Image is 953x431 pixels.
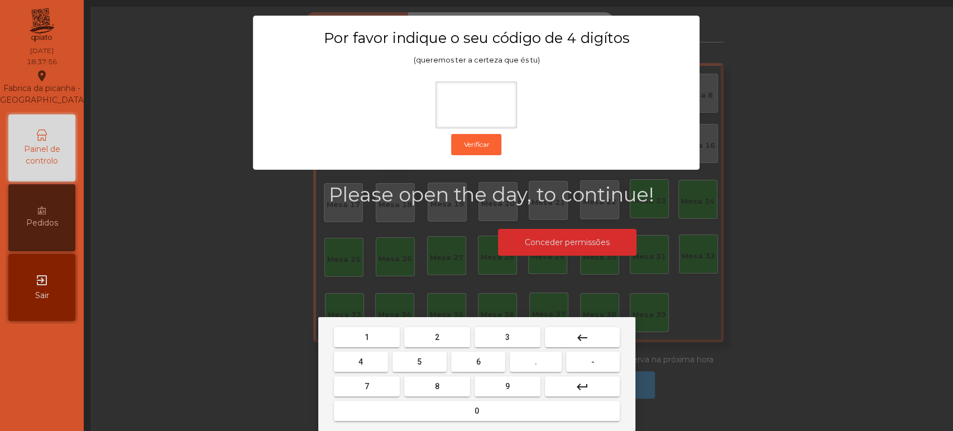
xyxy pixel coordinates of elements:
[535,357,537,366] span: .
[392,352,447,372] button: 5
[475,327,540,347] button: 3
[334,376,400,396] button: 7
[451,134,501,155] button: Verificar
[334,401,620,421] button: 0
[591,357,595,366] span: -
[510,352,562,372] button: .
[576,331,589,344] mat-icon: keyboard_backspace
[365,382,369,391] span: 7
[505,333,510,342] span: 3
[435,382,439,391] span: 8
[475,376,540,396] button: 9
[566,352,619,372] button: -
[475,406,479,415] span: 0
[358,357,363,366] span: 4
[334,327,400,347] button: 1
[413,56,539,64] span: (queremos ter a certeza que és tu)
[435,333,439,342] span: 2
[275,29,678,47] h3: Por favor indique o seu código de 4 digítos
[417,357,422,366] span: 5
[365,333,369,342] span: 1
[334,352,388,372] button: 4
[476,357,481,366] span: 6
[404,327,470,347] button: 2
[404,376,470,396] button: 8
[451,352,505,372] button: 6
[505,382,510,391] span: 9
[576,380,589,394] mat-icon: keyboard_return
